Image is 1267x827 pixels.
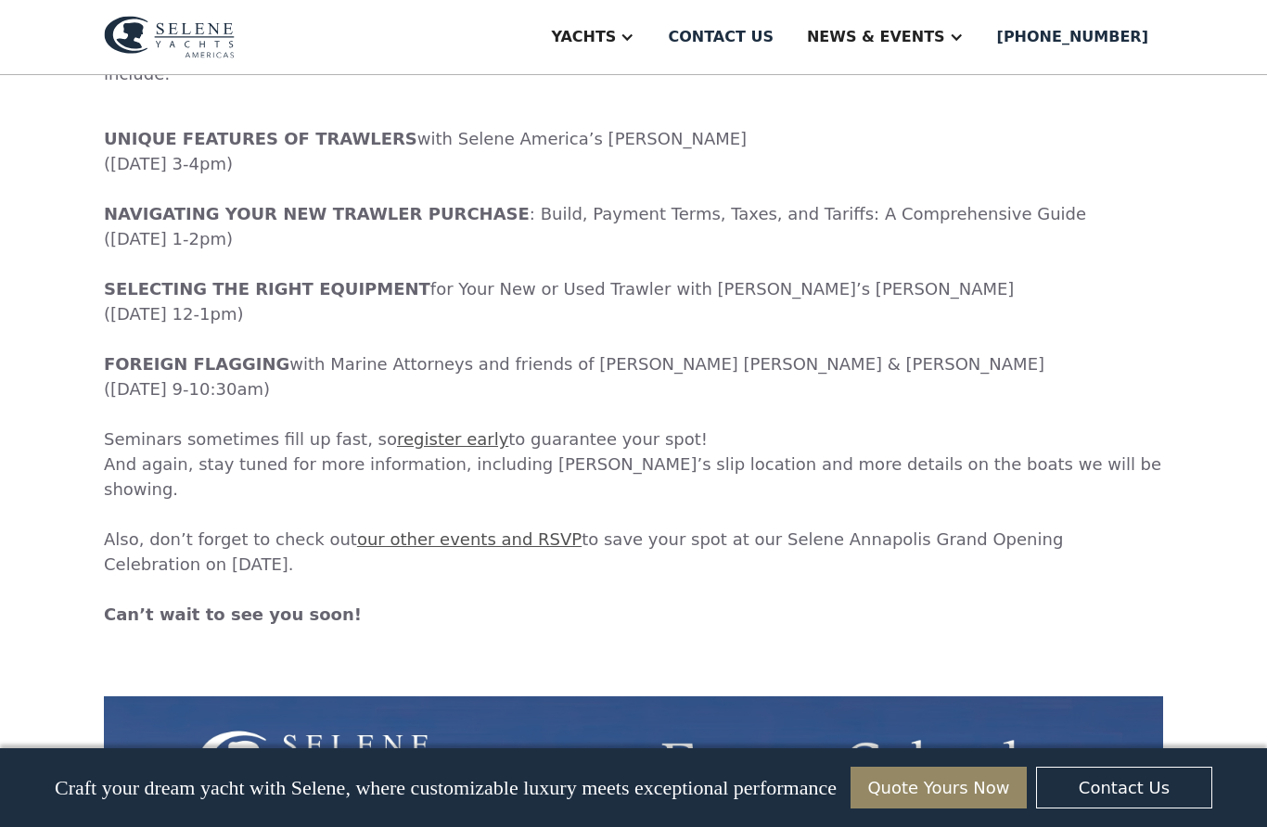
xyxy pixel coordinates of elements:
[807,26,945,48] div: News & EVENTS
[104,101,1163,627] p: ‍ with Selene America’s [PERSON_NAME] ([DATE] 3-4pm) : Build, Payment Terms, Taxes, and Tariffs: ...
[55,776,837,800] p: Craft your dream yacht with Selene, where customizable luxury meets exceptional performance
[668,26,774,48] div: Contact us
[104,279,430,299] strong: SELECTING THE RIGHT EQUIPMENT
[1036,767,1212,808] a: Contact Us
[997,26,1148,48] div: [PHONE_NUMBER]
[357,529,582,549] a: our other events and RSVP
[851,767,1027,808] a: Quote Yours Now
[104,204,530,223] strong: NAVIGATING YOUR NEW TRAWLER PURCHASE
[397,429,508,449] a: register early
[104,129,417,148] strong: UNIQUE FEATURES OF TRAWLERS
[551,26,616,48] div: Yachts
[104,604,362,624] strong: Can’t wait to see you soon!
[104,16,235,58] img: logo
[104,642,1163,667] p: ‍
[104,354,289,374] strong: FOREIGN FLAGGING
